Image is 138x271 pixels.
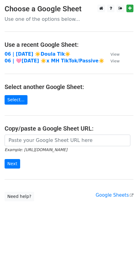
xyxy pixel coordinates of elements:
[5,147,67,152] small: Example: [URL][DOMAIN_NAME]
[5,51,71,57] a: 06 | [DATE] ☀️Doula Tik☀️
[5,95,27,105] a: Select...
[5,16,133,22] p: Use one of the options below...
[104,58,120,64] a: View
[5,58,104,64] a: 06 | 🩷[DATE] ☀️x MH TikTok/Passive☀️
[5,135,130,146] input: Paste your Google Sheet URL here
[5,125,133,132] h4: Copy/paste a Google Sheet URL:
[5,159,20,169] input: Next
[104,51,120,57] a: View
[111,52,120,57] small: View
[5,83,133,91] h4: Select another Google Sheet:
[5,192,34,201] a: Need help?
[5,41,133,48] h4: Use a recent Google Sheet:
[96,192,133,198] a: Google Sheets
[5,5,133,13] h3: Choose a Google Sheet
[111,59,120,63] small: View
